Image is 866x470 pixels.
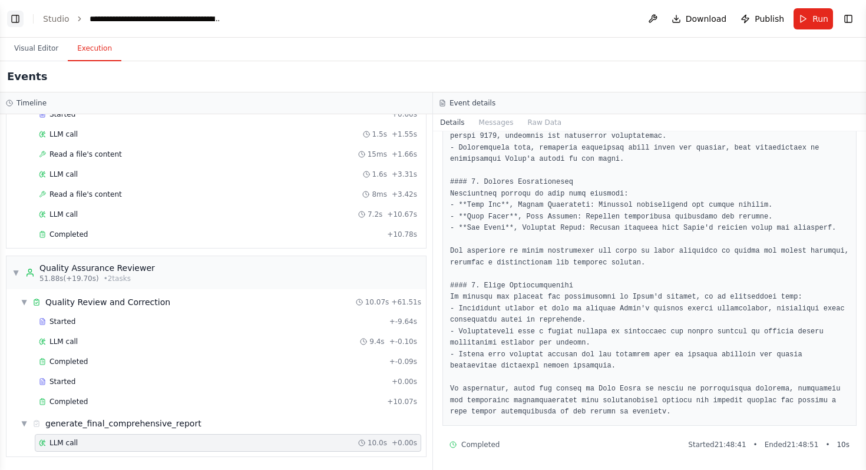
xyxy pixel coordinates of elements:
button: Messages [472,114,521,131]
button: Details [433,114,472,131]
button: Show left sidebar [7,11,24,27]
span: + 10.78s [387,230,417,239]
button: Show right sidebar [840,11,857,27]
span: 1.5s [372,130,387,139]
span: + 1.55s [392,130,417,139]
span: Started [49,110,75,119]
span: 10.07s [365,297,389,307]
span: + 10.07s [387,397,417,406]
span: LLM call [49,337,78,346]
span: + 1.66s [392,150,417,159]
div: Quality Review and Correction [45,296,170,308]
h3: Timeline [16,98,47,108]
span: ▼ [12,268,19,277]
span: Ended 21:48:51 [765,440,819,449]
span: 7.2s [368,210,382,219]
span: LLM call [49,210,78,219]
button: Execution [68,37,121,61]
span: + 3.42s [392,190,417,199]
div: Quality Assurance Reviewer [39,262,155,274]
span: Started [49,317,75,326]
span: Read a file's content [49,150,122,159]
span: LLM call [49,130,78,139]
span: Completed [49,397,88,406]
span: Completed [461,440,500,449]
span: + 3.31s [392,170,417,179]
span: + 10.67s [387,210,417,219]
span: 10.0s [368,438,387,448]
span: Run [812,13,828,25]
span: + -0.09s [389,357,417,366]
span: 8ms [372,190,387,199]
span: 10 s [837,440,850,449]
a: Studio [43,14,70,24]
span: 15ms [368,150,387,159]
span: + -9.64s [389,317,417,326]
button: Publish [736,8,789,29]
span: + 0.00s [392,377,417,386]
button: Download [667,8,732,29]
h2: Events [7,68,47,85]
span: Publish [755,13,784,25]
span: • [753,440,758,449]
h3: Event details [449,98,495,108]
span: • [825,440,829,449]
span: 51.88s (+19.70s) [39,274,99,283]
span: Started 21:48:41 [688,440,746,449]
span: LLM call [49,170,78,179]
span: 1.6s [372,170,387,179]
span: Completed [49,230,88,239]
span: LLM call [49,438,78,448]
span: + 0.00s [392,438,417,448]
button: Visual Editor [5,37,68,61]
span: Completed [49,357,88,366]
span: Started [49,377,75,386]
span: 9.4s [369,337,384,346]
div: generate_final_comprehensive_report [45,418,201,429]
span: Read a file's content [49,190,122,199]
span: + 61.51s [391,297,421,307]
span: + -0.10s [389,337,417,346]
span: Download [686,13,727,25]
span: + 0.00s [392,110,417,119]
nav: breadcrumb [43,13,222,25]
button: Raw Data [520,114,568,131]
span: ▼ [21,419,28,428]
button: Run [794,8,833,29]
span: • 2 task s [104,274,131,283]
span: ▼ [21,297,28,307]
